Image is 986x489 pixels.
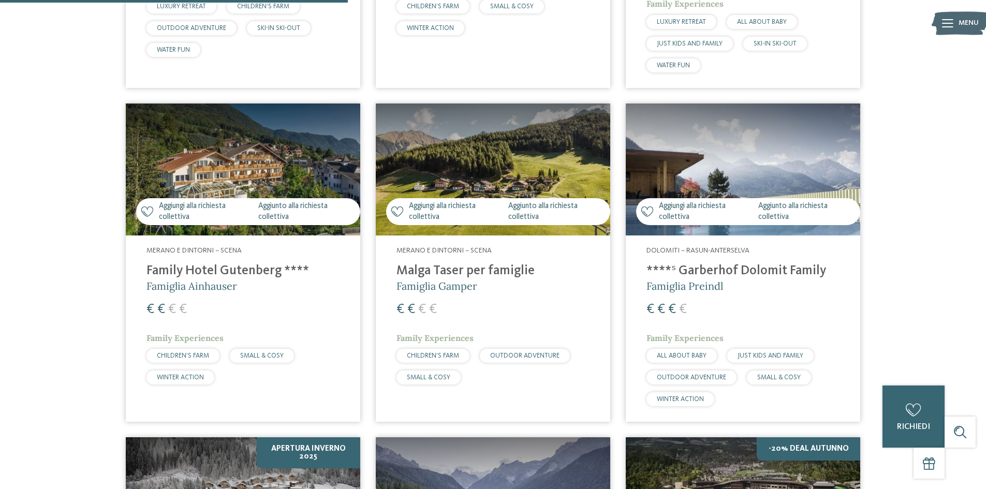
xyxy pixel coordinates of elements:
[738,352,803,359] span: JUST KIDS AND FAMILY
[646,279,723,292] span: Famiglia Preindl
[490,352,560,359] span: OUTDOOR ADVENTURE
[418,303,426,316] span: €
[396,263,590,279] h4: Malga Taser per famiglie
[626,103,860,422] a: Cercate un hotel per famiglie? Qui troverete solo i migliori! Aggiungi alla richiesta collettiva ...
[407,303,415,316] span: €
[146,263,340,279] h4: Family Hotel Gutenberg ****
[409,201,503,223] span: Aggiungi alla richiesta collettiva
[754,40,797,47] span: SKI-IN SKI-OUT
[407,374,450,381] span: SMALL & COSY
[508,201,605,223] span: Aggiunto alla richiesta collettiva
[882,386,945,448] a: richiedi
[376,103,610,235] img: Cercate un hotel per famiglie? Qui troverete solo i migliori!
[126,103,360,235] img: Family Hotel Gutenberg ****
[657,40,723,47] span: JUST KIDS AND FAMILY
[657,396,704,403] span: WINTER ACTION
[407,25,454,32] span: WINTER ACTION
[396,247,492,254] span: Merano e dintorni – Scena
[179,303,187,316] span: €
[490,3,534,10] span: SMALL & COSY
[646,247,749,254] span: Dolomiti – Rasun-Anterselva
[146,333,224,343] span: Family Experiences
[679,303,687,316] span: €
[407,352,459,359] span: CHILDREN’S FARM
[657,19,706,25] span: LUXURY RETREAT
[258,201,355,223] span: Aggiunto alla richiesta collettiva
[237,3,289,10] span: CHILDREN’S FARM
[668,303,676,316] span: €
[157,374,204,381] span: WINTER ACTION
[157,25,226,32] span: OUTDOOR ADVENTURE
[429,303,437,316] span: €
[897,423,930,431] span: richiedi
[657,62,690,69] span: WATER FUN
[396,333,474,343] span: Family Experiences
[626,103,860,235] img: Cercate un hotel per famiglie? Qui troverete solo i migliori!
[157,47,190,53] span: WATER FUN
[396,303,404,316] span: €
[168,303,176,316] span: €
[659,201,753,223] span: Aggiungi alla richiesta collettiva
[757,374,801,381] span: SMALL & COSY
[737,19,787,25] span: ALL ABOUT BABY
[157,3,206,10] span: LUXURY RETREAT
[657,303,665,316] span: €
[157,352,209,359] span: CHILDREN’S FARM
[146,247,242,254] span: Merano e dintorni – Scena
[407,3,459,10] span: CHILDREN’S FARM
[146,303,154,316] span: €
[376,103,610,422] a: Cercate un hotel per famiglie? Qui troverete solo i migliori! Aggiungi alla richiesta collettiva ...
[396,279,477,292] span: Famiglia Gamper
[646,303,654,316] span: €
[657,352,707,359] span: ALL ABOUT BABY
[657,374,726,381] span: OUTDOOR ADVENTURE
[758,201,855,223] span: Aggiunto alla richiesta collettiva
[157,303,165,316] span: €
[646,263,840,279] h4: ****ˢ Garberhof Dolomit Family
[146,279,237,292] span: Famiglia Ainhauser
[159,201,253,223] span: Aggiungi alla richiesta collettiva
[126,103,360,422] a: Cercate un hotel per famiglie? Qui troverete solo i migliori! Aggiungi alla richiesta collettiva ...
[240,352,284,359] span: SMALL & COSY
[646,333,724,343] span: Family Experiences
[257,25,300,32] span: SKI-IN SKI-OUT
